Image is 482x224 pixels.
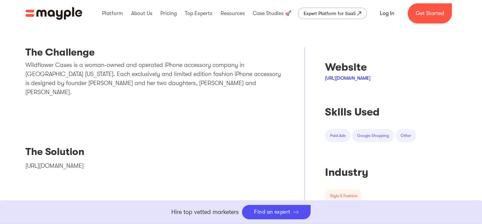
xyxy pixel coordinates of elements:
a: [URL][DOMAIN_NAME] [325,75,371,81]
div: Top Experts [183,3,214,24]
div: About Us [130,3,154,24]
div: style & fashion [330,193,357,199]
iframe: Chat Widget [449,192,482,224]
div: paid ads [330,132,345,139]
div: Expert Platform for SaaS [304,9,356,17]
p: Hire top vetted marketers [171,208,239,217]
p: [URL][DOMAIN_NAME] [25,161,284,170]
h3: The Challenge [25,47,284,61]
div: Resources [219,3,246,24]
a: Log In [372,5,402,21]
a: Expert Platform for SaaS [298,8,367,19]
p: Wildflower Cases is a woman-owned and operated iPhone accessory company in [GEOGRAPHIC_DATA] [US_... [25,61,284,97]
a: home [25,7,82,20]
img: Mayple logo [25,7,82,20]
div: Find an expert [254,209,291,215]
div: Skills Used [325,105,416,119]
div: Industry [325,166,416,179]
a: Get Started [408,3,452,23]
div: Platform [100,3,125,24]
div: Pricing [159,3,178,24]
div: google shopping [357,132,389,139]
h4: The Solution [25,146,284,161]
div: other [401,132,411,139]
div: Website [325,61,416,74]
